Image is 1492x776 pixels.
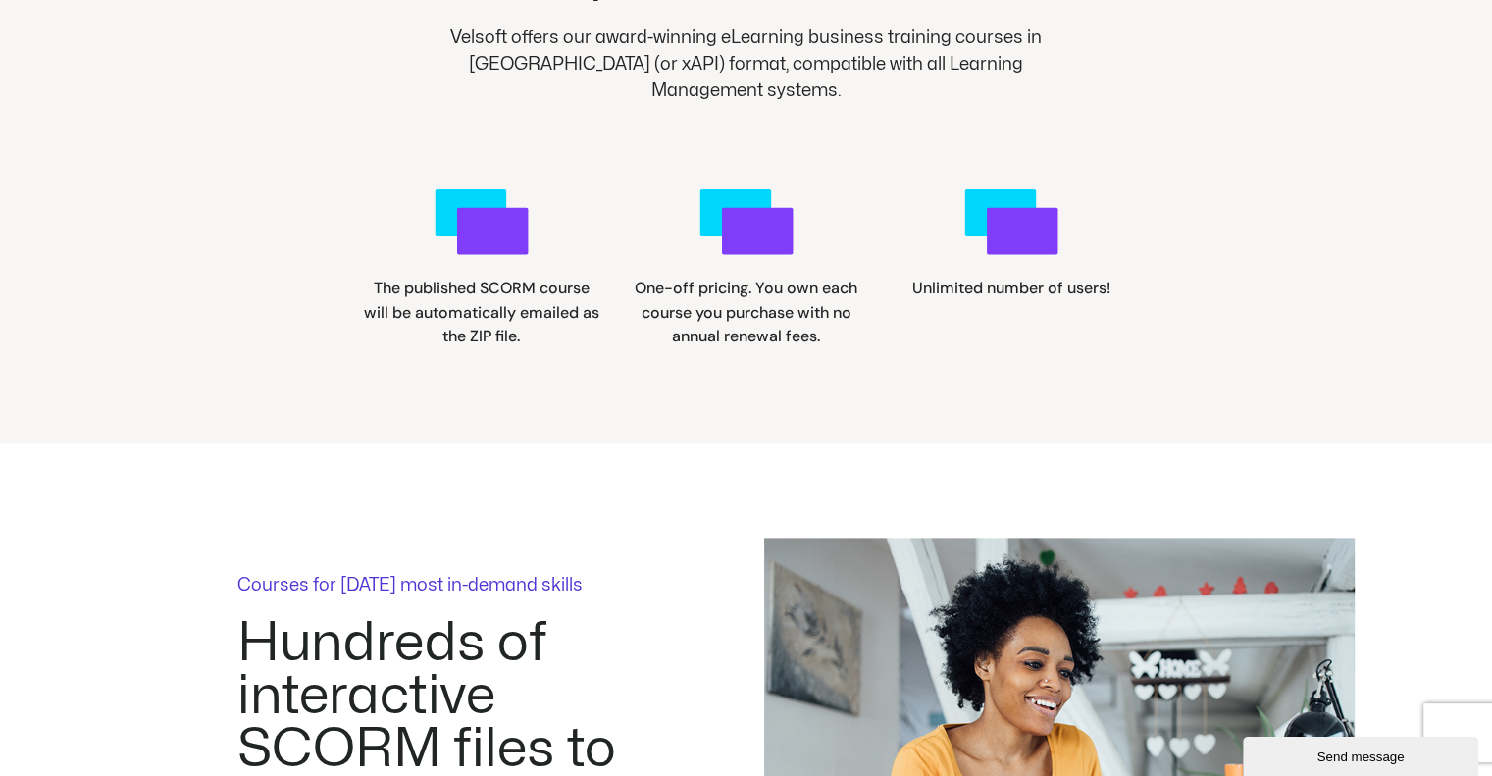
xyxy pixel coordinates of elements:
[912,278,1110,298] span: Unlimited number of users!
[635,278,857,347] span: One-off pricing. You own each course you purchase with no annual renewal fees.
[446,25,1047,104] p: Velsoft offers our award-winning eLearning business training courses in [GEOGRAPHIC_DATA] (or xAP...
[237,577,630,595] p: Courses for [DATE] most in-demand skills
[364,278,599,347] span: The published SCORM course will be automatically emailed as the ZIP file.
[1243,733,1482,776] iframe: chat widget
